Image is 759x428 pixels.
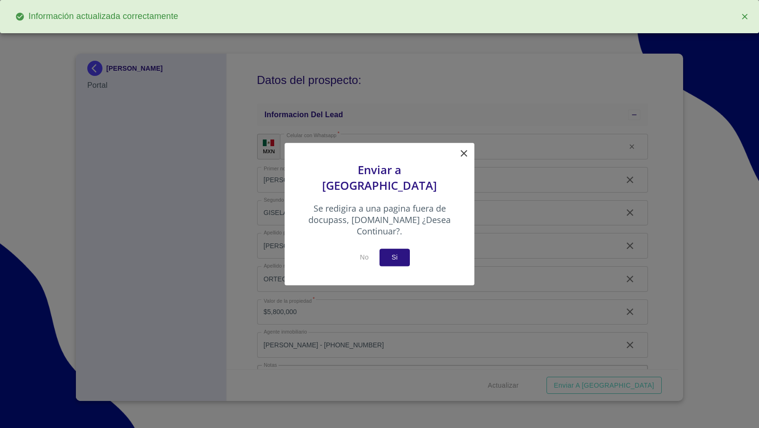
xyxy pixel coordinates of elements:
[8,7,186,27] span: Información actualizada correctamente
[308,203,451,249] p: Se redigira a una pagina fuera de docupass, [DOMAIN_NAME] ¿Desea Continuar?.
[734,6,755,27] button: close
[349,249,379,266] button: No
[387,251,402,263] span: Si
[379,249,410,266] button: Si
[353,251,376,263] span: No
[308,162,451,203] p: Enviar a [GEOGRAPHIC_DATA]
